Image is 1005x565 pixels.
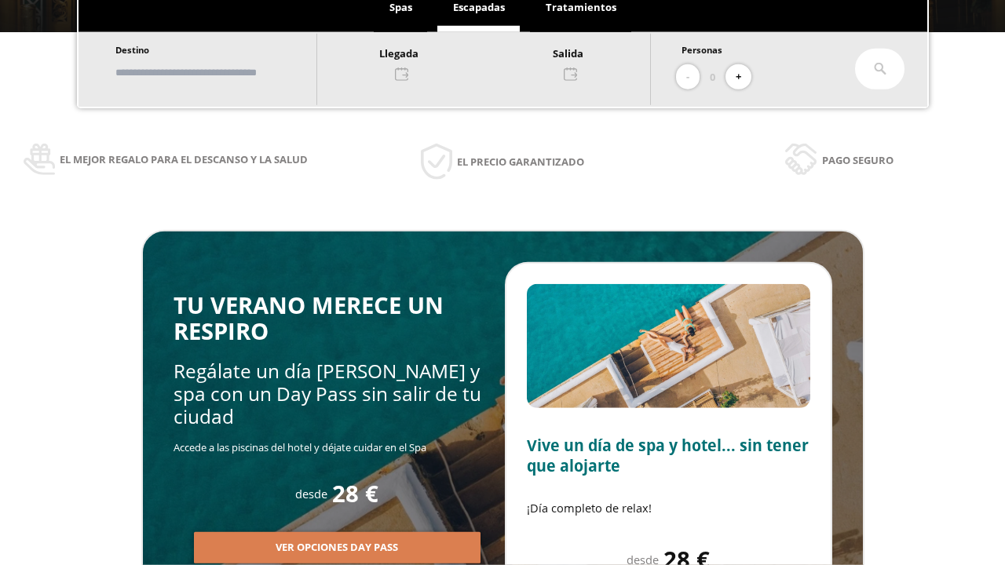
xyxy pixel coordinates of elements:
span: El mejor regalo para el descanso y la salud [60,151,308,168]
button: + [725,64,751,90]
span: Pago seguro [822,151,894,169]
span: Destino [115,44,149,56]
a: Ver opciones Day Pass [194,540,481,554]
span: Vive un día de spa y hotel... sin tener que alojarte [527,435,809,476]
span: 28 € [332,481,378,507]
span: Accede a las piscinas del hotel y déjate cuidar en el Spa [174,440,426,454]
button: - [676,64,700,90]
span: TU VERANO MERECE UN RESPIRO [174,290,444,347]
span: Personas [682,44,722,56]
span: El precio garantizado [457,153,584,170]
button: Ver opciones Day Pass [194,532,481,563]
span: Regálate un día [PERSON_NAME] y spa con un Day Pass sin salir de tu ciudad [174,358,481,430]
span: Ver opciones Day Pass [276,540,398,556]
span: 0 [710,68,715,86]
span: desde [295,486,327,501]
span: ¡Día completo de relax! [527,500,652,516]
img: Slide2.BHA6Qswy.webp [527,284,810,408]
